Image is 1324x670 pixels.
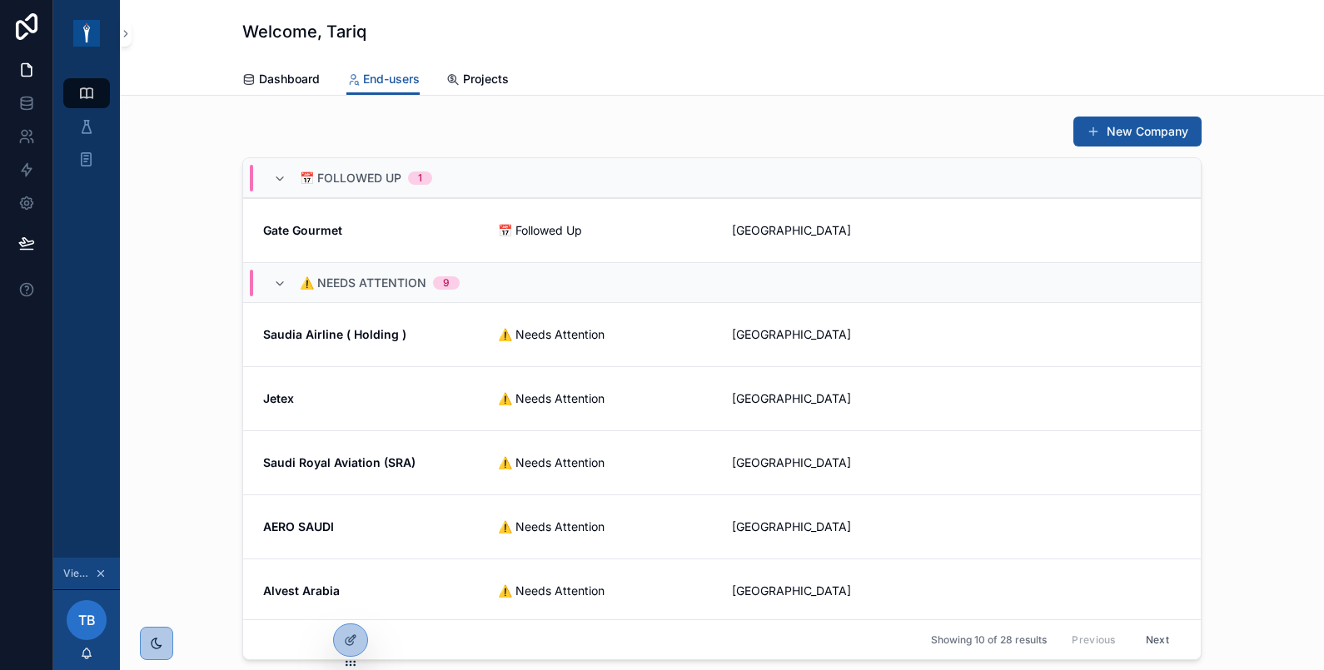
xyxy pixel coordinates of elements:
a: Saudi Royal Aviation (SRA)⚠️ Needs Attention[GEOGRAPHIC_DATA] [243,430,1201,494]
div: 1 [418,171,422,185]
span: Viewing as Tariq [63,567,92,580]
strong: Saudia Airline ( Holding ) [263,327,406,341]
span: ⚠️ Needs Attention [498,326,713,343]
a: Gate Gourmet📅 Followed Up[GEOGRAPHIC_DATA] [243,198,1201,262]
h1: Welcome, Tariq [242,20,366,43]
a: Dashboard [242,64,320,97]
span: ⚠️ Needs Attention [498,519,713,535]
button: Next [1134,627,1181,653]
span: [GEOGRAPHIC_DATA] [732,583,851,599]
span: [GEOGRAPHIC_DATA] [732,222,851,239]
span: [GEOGRAPHIC_DATA] [732,519,851,535]
span: End-users [363,71,420,87]
span: ⚠️ Needs Attention [300,275,426,291]
span: 📅 Followed Up [300,170,401,186]
span: ⚠️ Needs Attention [498,454,713,471]
strong: Saudi Royal Aviation (SRA) [263,455,416,469]
strong: Jetex [263,391,294,405]
a: Projects [446,64,509,97]
strong: AERO SAUDI [263,519,334,534]
button: New Company [1073,117,1202,146]
span: Projects [463,71,509,87]
span: [GEOGRAPHIC_DATA] [732,326,851,343]
div: scrollable content [53,67,120,196]
strong: Alvest Arabia [263,583,340,598]
span: 📅 Followed Up [498,222,713,239]
span: [GEOGRAPHIC_DATA] [732,454,851,471]
a: Alvest Arabia⚠️ Needs Attention[GEOGRAPHIC_DATA] [243,558,1201,623]
span: ⚠️ Needs Attention [498,390,713,407]
a: Saudia Airline ( Holding )⚠️ Needs Attention[GEOGRAPHIC_DATA] [243,302,1201,366]
span: Showing 10 of 28 results [931,633,1047,646]
span: Dashboard [259,71,320,87]
strong: Gate Gourmet [263,223,342,237]
img: App logo [73,20,100,47]
span: ⚠️ Needs Attention [498,583,713,599]
a: End-users [346,64,420,96]
div: 9 [443,276,450,290]
a: Jetex⚠️ Needs Attention[GEOGRAPHIC_DATA] [243,366,1201,430]
span: TB [78,610,96,630]
span: [GEOGRAPHIC_DATA] [732,390,851,407]
a: AERO SAUDI⚠️ Needs Attention[GEOGRAPHIC_DATA] [243,494,1201,558]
